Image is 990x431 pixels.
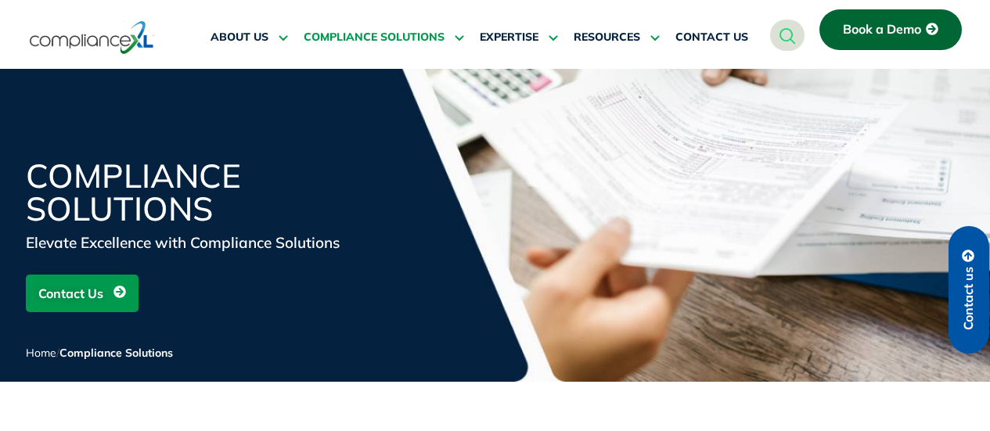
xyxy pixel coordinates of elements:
[38,278,103,308] span: Contact Us
[574,19,660,56] a: RESOURCES
[26,346,173,360] span: /
[30,20,154,56] img: logo-one.svg
[26,232,401,253] div: Elevate Excellence with Compliance Solutions
[962,267,976,330] span: Contact us
[304,31,445,45] span: COMPLIANCE SOLUTIONS
[211,31,268,45] span: ABOUT US
[26,160,401,225] h1: Compliance Solutions
[574,31,640,45] span: RESOURCES
[675,31,748,45] span: CONTACT US
[480,19,558,56] a: EXPERTISE
[59,346,173,360] span: Compliance Solutions
[843,23,921,37] span: Book a Demo
[949,226,989,354] a: Contact us
[770,20,805,51] a: navsearch-button
[675,19,748,56] a: CONTACT US
[304,19,464,56] a: COMPLIANCE SOLUTIONS
[26,275,139,312] a: Contact Us
[211,19,288,56] a: ABOUT US
[819,9,962,50] a: Book a Demo
[480,31,538,45] span: EXPERTISE
[26,346,56,360] a: Home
